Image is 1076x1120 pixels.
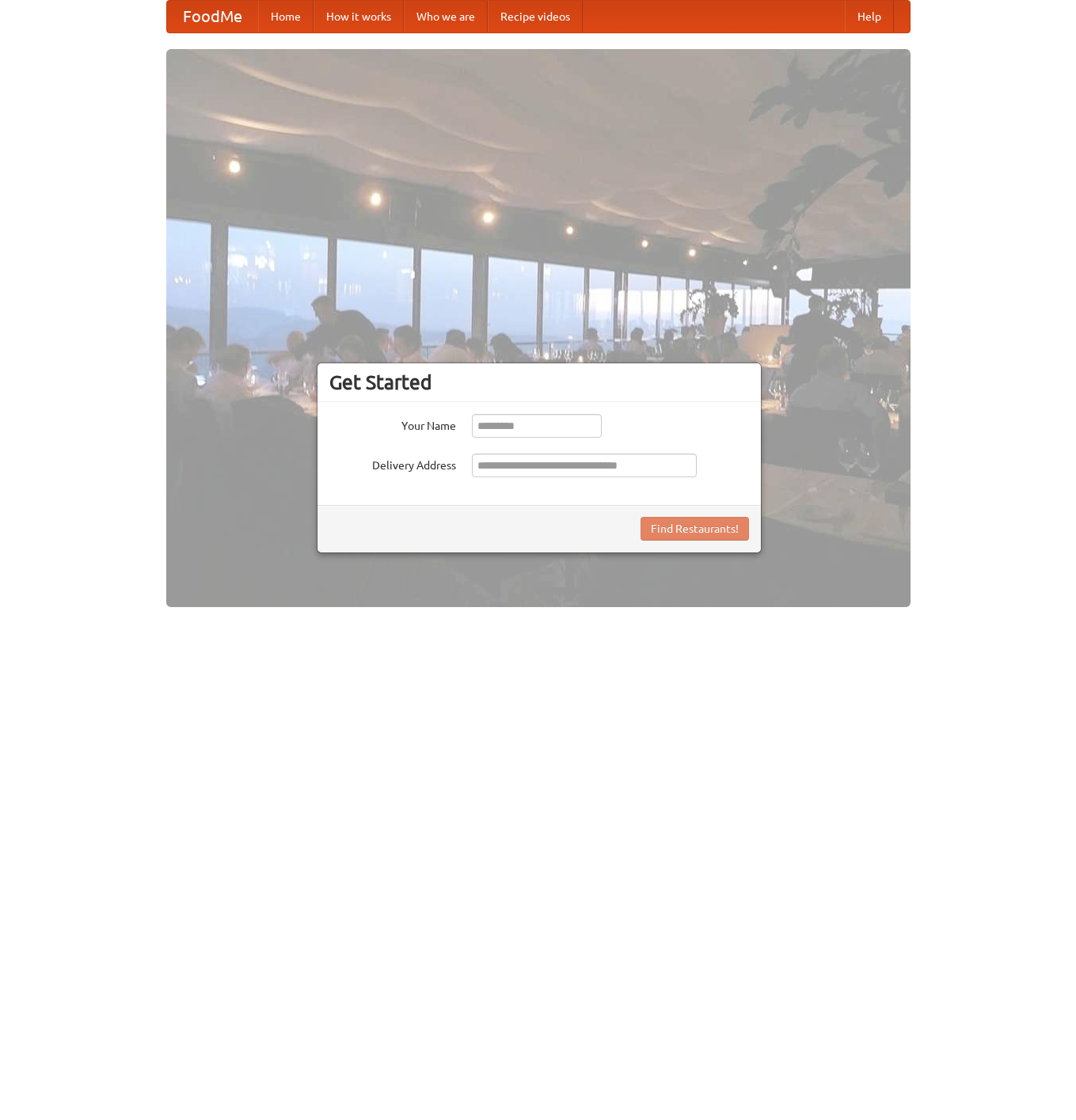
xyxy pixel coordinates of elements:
[488,1,583,32] a: Recipe videos
[329,370,749,394] h3: Get Started
[845,1,894,32] a: Help
[314,1,404,32] a: How it works
[329,454,456,473] label: Delivery Address
[641,517,749,541] button: Find Restaurants!
[167,1,258,32] a: FoodMe
[329,414,456,434] label: Your Name
[258,1,314,32] a: Home
[404,1,488,32] a: Who we are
